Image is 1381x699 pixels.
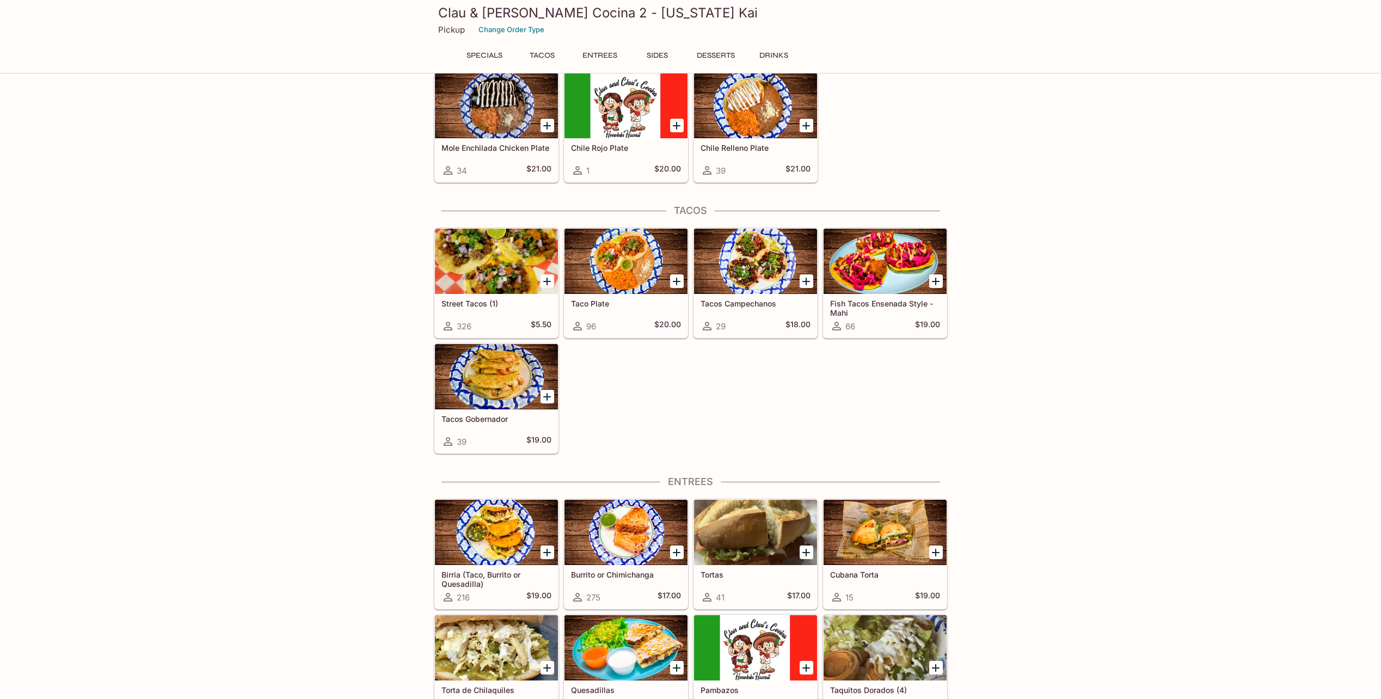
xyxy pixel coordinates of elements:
button: Tacos [518,48,567,63]
a: Fish Tacos Ensenada Style - Mahi66$19.00 [823,228,947,338]
button: Add Street Tacos (1) [541,274,554,288]
div: Pambazos [694,615,817,680]
h5: Taco Plate [571,299,681,308]
span: 66 [845,321,855,332]
h5: Street Tacos (1) [441,299,551,308]
button: Add Birria (Taco, Burrito or Quesadilla) [541,545,554,559]
h5: $21.00 [526,164,551,177]
div: Chile Relleno Plate [694,73,817,138]
h5: $5.50 [531,320,551,333]
h5: $19.00 [915,591,940,604]
h5: $17.00 [658,591,681,604]
span: 39 [457,437,467,447]
h5: Chile Rojo Plate [571,143,681,152]
div: Taquitos Dorados (4) [824,615,947,680]
div: Street Tacos (1) [435,229,558,294]
h5: Tacos Gobernador [441,414,551,424]
div: Tortas [694,500,817,565]
a: Taco Plate96$20.00 [564,228,688,338]
h5: $21.00 [785,164,811,177]
button: Add Pambazos [800,661,813,675]
span: 34 [457,165,467,176]
div: Quesadillas [564,615,688,680]
button: Add Chile Rojo Plate [670,119,684,132]
div: Cubana Torta [824,500,947,565]
h5: Torta de Chilaquiles [441,685,551,695]
h5: Pambazos [701,685,811,695]
a: Mole Enchilada Chicken Plate34$21.00 [434,72,558,182]
h5: Tacos Campechanos [701,299,811,308]
h5: $20.00 [654,320,681,333]
button: Add Tacos Campechanos [800,274,813,288]
h5: Birria (Taco, Burrito or Quesadilla) [441,570,551,588]
a: Street Tacos (1)326$5.50 [434,228,558,338]
h5: $18.00 [785,320,811,333]
h5: Chile Relleno Plate [701,143,811,152]
button: Add Taco Plate [670,274,684,288]
button: Change Order Type [474,21,549,38]
h5: Fish Tacos Ensenada Style - Mahi [830,299,940,317]
button: Add Burrito or Chimichanga [670,545,684,559]
h5: $19.00 [526,435,551,448]
h5: Tortas [701,570,811,579]
div: Burrito or Chimichanga [564,500,688,565]
div: Fish Tacos Ensenada Style - Mahi [824,229,947,294]
button: Add Taquitos Dorados (4) [929,661,943,675]
div: Chile Rojo Plate [564,73,688,138]
button: Add Chile Relleno Plate [800,119,813,132]
span: 1 [586,165,590,176]
p: Pickup [438,24,465,35]
div: Mole Enchilada Chicken Plate [435,73,558,138]
button: Desserts [691,48,741,63]
a: Chile Rojo Plate1$20.00 [564,72,688,182]
button: Drinks [750,48,799,63]
h5: Cubana Torta [830,570,940,579]
div: Birria (Taco, Burrito or Quesadilla) [435,500,558,565]
span: 96 [586,321,596,332]
span: 41 [716,592,725,603]
span: 326 [457,321,471,332]
h5: $20.00 [654,164,681,177]
h5: $19.00 [526,591,551,604]
button: Add Mole Enchilada Chicken Plate [541,119,554,132]
a: Birria (Taco, Burrito or Quesadilla)216$19.00 [434,499,558,609]
h5: Mole Enchilada Chicken Plate [441,143,551,152]
button: Add Cubana Torta [929,545,943,559]
a: Burrito or Chimichanga275$17.00 [564,499,688,609]
div: Taco Plate [564,229,688,294]
h4: Entrees [434,476,948,488]
h3: Clau & [PERSON_NAME] Cocina 2 - [US_STATE] Kai [438,4,943,21]
button: Add Tortas [800,545,813,559]
button: Add Quesadillas [670,661,684,675]
h5: Burrito or Chimichanga [571,570,681,579]
a: Chile Relleno Plate39$21.00 [693,72,818,182]
button: Specials [460,48,509,63]
span: 29 [716,321,726,332]
h5: Quesadillas [571,685,681,695]
button: Add Tacos Gobernador [541,390,554,403]
div: Tacos Campechanos [694,229,817,294]
a: Tacos Gobernador39$19.00 [434,344,558,453]
button: Entrees [575,48,624,63]
div: Torta de Chilaquiles [435,615,558,680]
h4: Tacos [434,205,948,217]
h5: Taquitos Dorados (4) [830,685,940,695]
a: Cubana Torta15$19.00 [823,499,947,609]
button: Add Fish Tacos Ensenada Style - Mahi [929,274,943,288]
a: Tortas41$17.00 [693,499,818,609]
span: 216 [457,592,470,603]
span: 15 [845,592,854,603]
div: Tacos Gobernador [435,344,558,409]
h5: $17.00 [787,591,811,604]
button: Sides [633,48,682,63]
span: 275 [586,592,600,603]
h5: $19.00 [915,320,940,333]
a: Tacos Campechanos29$18.00 [693,228,818,338]
span: 39 [716,165,726,176]
button: Add Torta de Chilaquiles [541,661,554,675]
